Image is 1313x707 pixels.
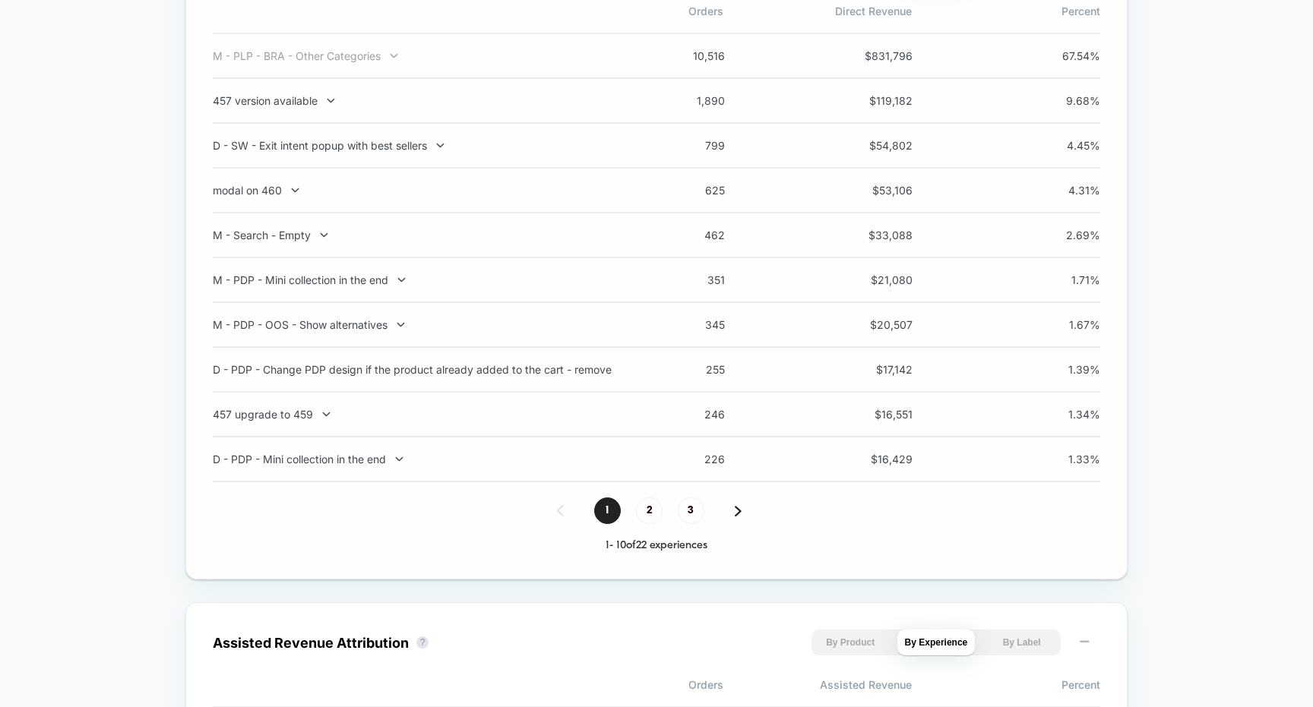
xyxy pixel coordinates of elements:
[213,273,612,286] div: M - PDP - Mini collection in the end
[213,408,612,421] div: 457 upgrade to 459
[213,363,612,376] div: D - PDP - Change PDP design if the product already added to the cart - remove social blocks and a...
[1032,94,1100,107] span: 9.68 %
[812,630,890,655] button: By Product
[213,184,612,197] div: modal on 460
[844,363,913,376] span: $ 17,142
[656,273,725,286] span: 351
[656,229,725,241] span: 462
[1032,453,1100,466] span: 1.33 %
[1032,139,1100,152] span: 4.45 %
[656,453,725,466] span: 226
[213,49,612,62] div: M - PLP - BRA - Other Categories
[844,94,913,107] span: $ 119,182
[656,363,725,376] span: 255
[844,318,913,331] span: $ 20,507
[213,139,612,152] div: D - SW - Exit intent popup with best sellers
[1032,229,1100,241] span: 2.69 %
[213,318,612,331] div: M - PDP - OOS - Show alternatives
[844,453,913,466] span: $ 16,429
[594,497,621,524] span: 1
[844,408,913,421] span: $ 16,551
[1032,408,1100,421] span: 1.34 %
[723,5,912,17] span: Direct Revenue
[844,49,913,62] span: $ 831,796
[535,678,723,691] span: Orders
[1032,49,1100,62] span: 67.54 %
[844,184,913,197] span: $ 53,106
[535,5,723,17] span: Orders
[912,5,1100,17] span: Percent
[678,497,704,524] span: 3
[912,678,1100,691] span: Percent
[844,229,913,241] span: $ 33,088
[656,139,725,152] span: 799
[844,273,913,286] span: $ 21,080
[1032,363,1100,376] span: 1.39 %
[213,453,612,466] div: D - PDP - Mini collection in the end
[636,497,663,524] span: 2
[844,139,913,152] span: $ 54,802
[735,506,742,516] img: pagination forward
[416,636,429,649] button: ?
[213,229,612,241] div: M - Search - Empty
[897,630,976,655] button: By Experience
[1032,273,1100,286] span: 1.71 %
[213,635,409,651] div: Assisted Revenue Attribution
[656,94,725,107] span: 1,890
[213,539,1100,552] div: 1 - 10 of 22 experiences
[656,318,725,331] span: 345
[723,678,912,691] span: Assisted Revenue
[1032,184,1100,197] span: 4.31 %
[656,408,725,421] span: 246
[213,94,612,107] div: 457 version available
[1032,318,1100,331] span: 1.67 %
[982,630,1061,655] button: By Label
[656,49,725,62] span: 10,516
[656,184,725,197] span: 625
